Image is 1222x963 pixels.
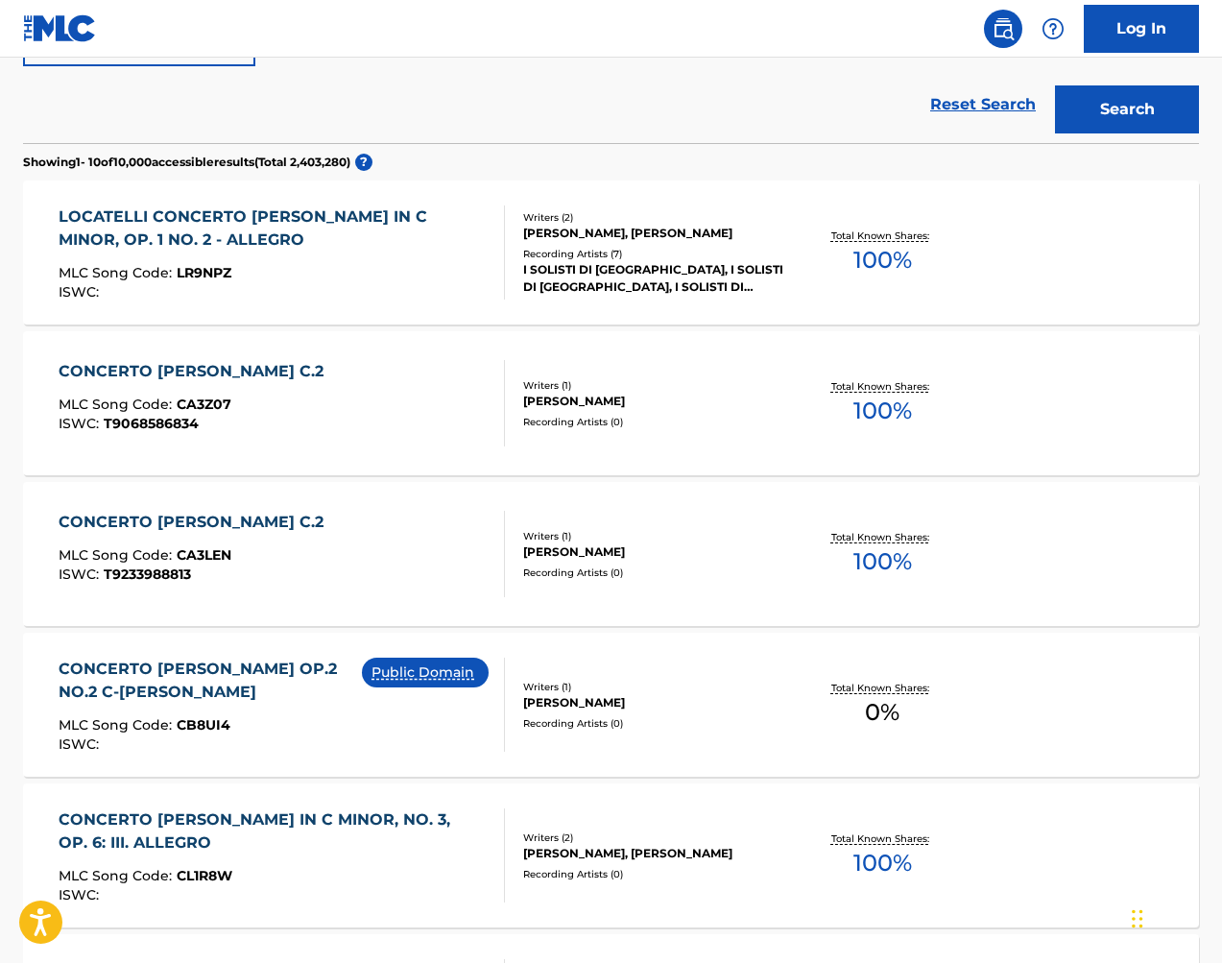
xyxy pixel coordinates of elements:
[59,867,177,884] span: MLC Song Code :
[523,680,784,694] div: Writers ( 1 )
[371,662,479,683] p: Public Domain
[523,225,784,242] div: [PERSON_NAME], [PERSON_NAME]
[177,716,230,734] span: CB8UI4
[177,867,232,884] span: CL1R8W
[59,735,104,753] span: ISWC :
[177,264,231,281] span: LR9NPZ
[23,482,1199,626] a: CONCERTO [PERSON_NAME] C.2MLC Song Code:CA3LENISWC:T9233988813Writers (1)[PERSON_NAME]Recording A...
[23,14,97,42] img: MLC Logo
[59,264,177,281] span: MLC Song Code :
[23,154,350,171] p: Showing 1 - 10 of 10,000 accessible results (Total 2,403,280 )
[1055,85,1199,133] button: Search
[59,396,177,413] span: MLC Song Code :
[104,415,199,432] span: T9068586834
[59,886,104,903] span: ISWC :
[831,530,934,544] p: Total Known Shares:
[104,566,191,583] span: T9233988813
[523,529,784,543] div: Writers ( 1 )
[523,566,784,580] div: Recording Artists ( 0 )
[177,396,231,413] span: CA3Z07
[523,378,784,393] div: Writers ( 1 )
[523,261,784,296] div: I SOLISTI DI [GEOGRAPHIC_DATA], I SOLISTI DI [GEOGRAPHIC_DATA], I SOLISTI DI [GEOGRAPHIC_DATA], I...
[59,566,104,583] span: ISWC :
[59,546,177,564] span: MLC Song Code :
[523,831,784,845] div: Writers ( 2 )
[523,694,784,711] div: [PERSON_NAME]
[355,154,372,171] span: ?
[523,415,784,429] div: Recording Artists ( 0 )
[865,695,899,730] span: 0 %
[853,394,912,428] span: 100 %
[59,205,490,252] div: LOCATELLI CONCERTO [PERSON_NAME] IN C MINOR, OP. 1 NO. 2 - ALLEGRO
[831,229,934,243] p: Total Known Shares:
[1126,871,1222,963] iframe: Chat Widget
[1042,17,1065,40] img: help
[523,210,784,225] div: Writers ( 2 )
[831,681,934,695] p: Total Known Shares:
[831,379,934,394] p: Total Known Shares:
[523,247,784,261] div: Recording Artists ( 7 )
[853,243,912,277] span: 100 %
[59,808,490,855] div: CONCERTO [PERSON_NAME] IN C MINOR, NO. 3, OP. 6: III. ALLEGRO
[853,544,912,579] span: 100 %
[921,84,1045,126] a: Reset Search
[853,846,912,880] span: 100 %
[831,831,934,846] p: Total Known Shares:
[59,658,363,704] div: CONCERTO [PERSON_NAME] OP.2 NO.2 C-[PERSON_NAME]
[523,716,784,731] div: Recording Artists ( 0 )
[177,546,231,564] span: CA3LEN
[23,331,1199,475] a: CONCERTO [PERSON_NAME] C.2MLC Song Code:CA3Z07ISWC:T9068586834Writers (1)[PERSON_NAME]Recording A...
[523,393,784,410] div: [PERSON_NAME]
[523,867,784,881] div: Recording Artists ( 0 )
[1034,10,1072,48] div: Help
[59,716,177,734] span: MLC Song Code :
[1132,890,1143,948] div: Drag
[59,360,333,383] div: CONCERTO [PERSON_NAME] C.2
[23,633,1199,777] a: CONCERTO [PERSON_NAME] OP.2 NO.2 C-[PERSON_NAME]MLC Song Code:CB8UI4ISWC:Public DomainWriters (1)...
[59,415,104,432] span: ISWC :
[59,511,333,534] div: CONCERTO [PERSON_NAME] C.2
[1084,5,1199,53] a: Log In
[23,783,1199,927] a: CONCERTO [PERSON_NAME] IN C MINOR, NO. 3, OP. 6: III. ALLEGROMLC Song Code:CL1R8WISWC:Writers (2)...
[59,283,104,301] span: ISWC :
[992,17,1015,40] img: search
[523,543,784,561] div: [PERSON_NAME]
[523,845,784,862] div: [PERSON_NAME], [PERSON_NAME]
[23,181,1199,325] a: LOCATELLI CONCERTO [PERSON_NAME] IN C MINOR, OP. 1 NO. 2 - ALLEGROMLC Song Code:LR9NPZISWC:Writer...
[984,10,1022,48] a: Public Search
